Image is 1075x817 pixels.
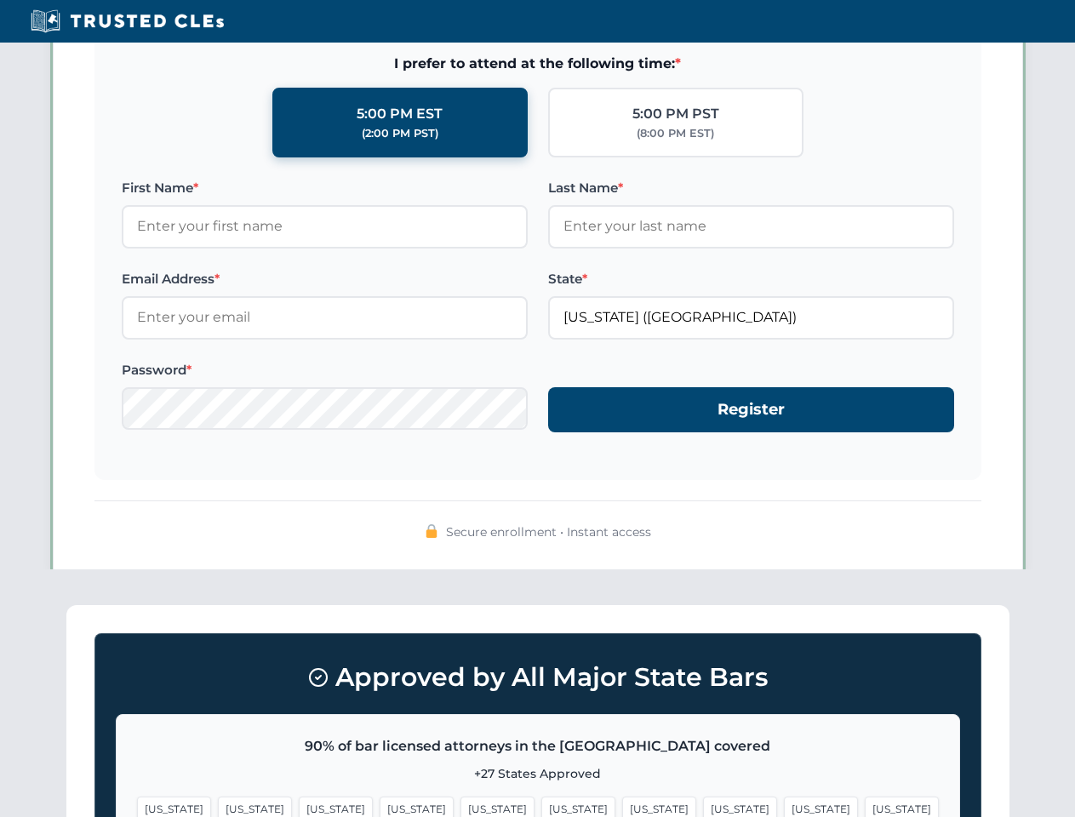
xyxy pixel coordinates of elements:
[137,735,939,757] p: 90% of bar licensed attorneys in the [GEOGRAPHIC_DATA] covered
[122,360,528,380] label: Password
[548,269,954,289] label: State
[362,125,438,142] div: (2:00 PM PST)
[122,296,528,339] input: Enter your email
[26,9,229,34] img: Trusted CLEs
[137,764,939,783] p: +27 States Approved
[122,178,528,198] label: First Name
[122,53,954,75] span: I prefer to attend at the following time:
[548,387,954,432] button: Register
[548,205,954,248] input: Enter your last name
[446,523,651,541] span: Secure enrollment • Instant access
[425,524,438,538] img: 🔒
[637,125,714,142] div: (8:00 PM EST)
[632,103,719,125] div: 5:00 PM PST
[122,205,528,248] input: Enter your first name
[116,654,960,700] h3: Approved by All Major State Bars
[548,296,954,339] input: Florida (FL)
[357,103,443,125] div: 5:00 PM EST
[122,269,528,289] label: Email Address
[548,178,954,198] label: Last Name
